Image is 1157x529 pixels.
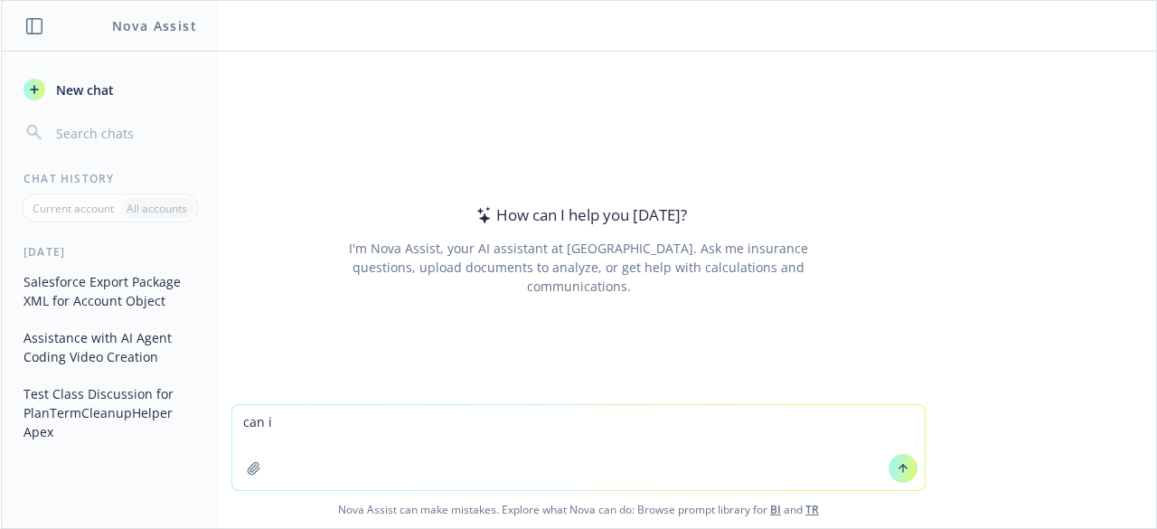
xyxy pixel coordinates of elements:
[8,491,1149,528] span: Nova Assist can make mistakes. Explore what Nova can do: Browse prompt library for and
[16,73,203,106] button: New chat
[232,405,925,490] textarea: can i
[33,201,114,216] p: Current account
[127,201,187,216] p: All accounts
[2,244,218,260] div: [DATE]
[16,267,203,316] button: Salesforce Export Package XML for Account Object
[16,379,203,447] button: Test Class Discussion for PlanTermCleanupHelper Apex
[52,80,114,99] span: New chat
[324,239,832,296] div: I'm Nova Assist, your AI assistant at [GEOGRAPHIC_DATA]. Ask me insurance questions, upload docum...
[112,16,197,35] h1: Nova Assist
[805,502,819,517] a: TR
[471,203,687,227] div: How can I help you [DATE]?
[2,171,218,186] div: Chat History
[16,323,203,372] button: Assistance with AI Agent Coding Video Creation
[770,502,781,517] a: BI
[52,120,196,146] input: Search chats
